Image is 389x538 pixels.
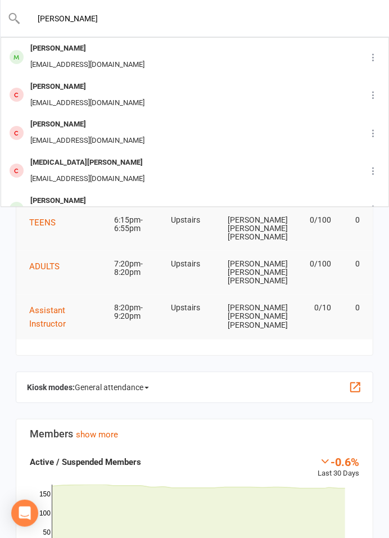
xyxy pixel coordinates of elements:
td: Upstairs [166,295,223,321]
button: TEENS [29,216,64,229]
h3: Members [30,428,359,440]
span: ADULTS [29,261,60,272]
td: 0/100 [280,207,337,233]
strong: Active / Suspended Members [30,457,141,467]
div: [PERSON_NAME] [27,193,148,209]
td: [PERSON_NAME] [PERSON_NAME] [PERSON_NAME] [223,207,280,251]
div: [MEDICAL_DATA][PERSON_NAME] [27,155,148,171]
div: [EMAIL_ADDRESS][DOMAIN_NAME] [27,171,148,187]
td: 0/10 [280,295,337,321]
td: [PERSON_NAME] [PERSON_NAME] [PERSON_NAME] [223,295,280,338]
td: 0/100 [280,251,337,277]
button: ADULTS [29,260,67,273]
div: [PERSON_NAME] [27,40,148,57]
strong: Kiosk modes: [27,383,75,392]
span: TEENS [29,218,56,228]
td: 0 [337,295,365,321]
td: 7:20pm-8:20pm [110,251,166,286]
div: [PERSON_NAME] [27,116,148,133]
div: Last 30 Days [318,455,359,480]
span: Assistant Instructor [29,305,66,329]
div: [EMAIL_ADDRESS][DOMAIN_NAME] [27,133,148,149]
div: [PERSON_NAME] [27,79,148,95]
span: General attendance [75,378,149,396]
button: Assistant Instructor [29,304,105,331]
a: show more [76,430,118,440]
td: 6:15pm-6:55pm [110,207,166,242]
td: [PERSON_NAME] [PERSON_NAME] [PERSON_NAME] [223,251,280,295]
td: 8:20pm-9:20pm [110,295,166,330]
td: 0 [337,207,365,233]
div: -0.6% [318,455,359,468]
div: Open Intercom Messenger [11,500,38,527]
td: Upstairs [166,251,223,277]
div: [EMAIL_ADDRESS][DOMAIN_NAME] [27,95,148,111]
input: Search... [21,11,369,26]
div: [EMAIL_ADDRESS][DOMAIN_NAME] [27,57,148,73]
td: Upstairs [166,207,223,233]
td: 0 [337,251,365,277]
